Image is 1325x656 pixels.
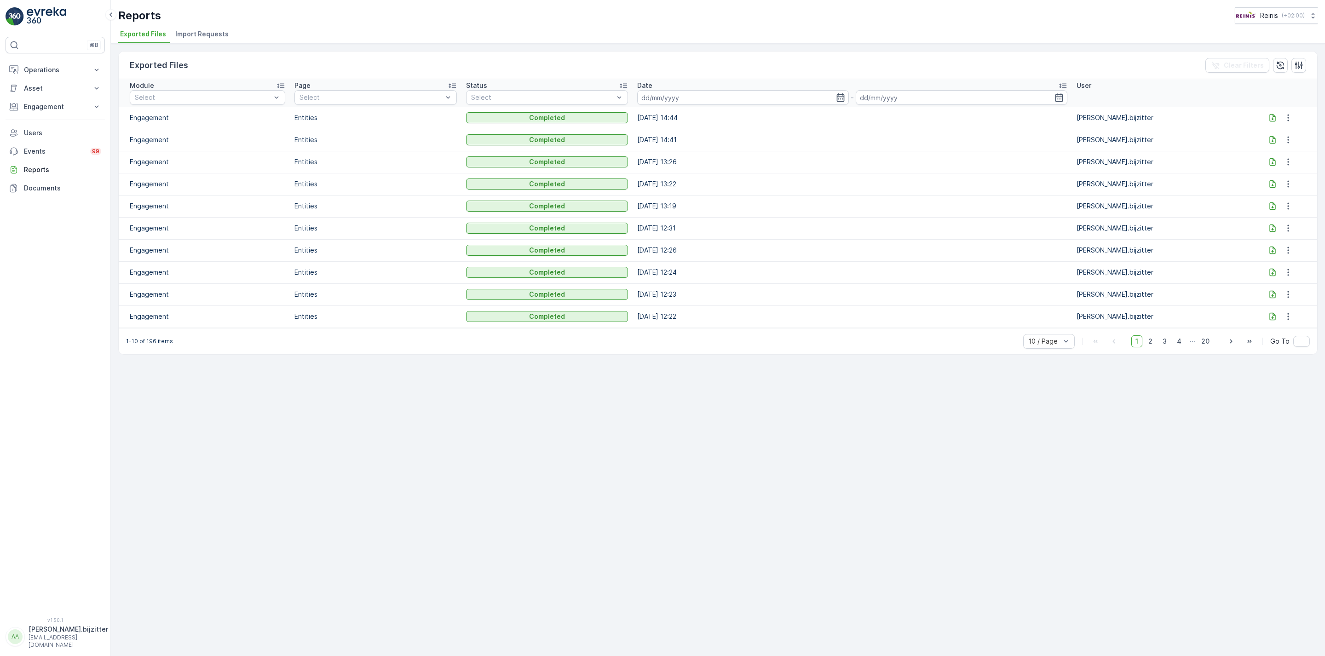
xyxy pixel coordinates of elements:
p: 1-10 of 196 items [126,338,173,345]
p: [PERSON_NAME].bijzitter [1077,201,1239,211]
a: Events99 [6,142,105,161]
p: Clear Filters [1224,61,1264,70]
span: Import Requests [175,29,229,39]
p: [PERSON_NAME].bijzitter [1077,312,1239,321]
p: ( +02:00 ) [1282,12,1305,19]
td: [DATE] 13:26 [633,151,1072,173]
p: [PERSON_NAME].bijzitter [1077,246,1239,255]
span: 4 [1173,335,1186,347]
p: Engagement [130,113,285,122]
p: Documents [24,184,101,193]
td: [DATE] 12:22 [633,305,1072,328]
p: ⌘B [89,41,98,49]
p: Completed [529,113,565,122]
p: Completed [529,157,565,167]
span: v 1.50.1 [6,617,105,623]
button: Completed [466,289,628,300]
p: [PERSON_NAME].bijzitter [1077,157,1239,167]
p: Events [24,147,85,156]
button: Clear Filters [1205,58,1269,73]
p: [PERSON_NAME].bijzitter [1077,268,1239,277]
p: Completed [529,268,565,277]
p: [PERSON_NAME].bijzitter [29,625,108,634]
p: [EMAIL_ADDRESS][DOMAIN_NAME] [29,634,108,649]
p: Asset [24,84,86,93]
p: [PERSON_NAME].bijzitter [1077,135,1239,144]
a: Documents [6,179,105,197]
p: Completed [529,312,565,321]
p: Reports [24,165,101,174]
p: Entities [294,179,456,189]
p: Exported Files [130,59,188,72]
p: Engagement [24,102,86,111]
p: Engagement [130,201,285,211]
button: Completed [466,223,628,234]
span: 20 [1197,335,1214,347]
p: Status [466,81,487,90]
p: Module [130,81,154,90]
div: AA [8,629,23,644]
button: Completed [466,178,628,190]
p: Page [294,81,311,90]
td: [DATE] 12:26 [633,239,1072,261]
p: Entities [294,201,456,211]
p: Select [135,93,271,102]
span: 1 [1131,335,1142,347]
p: ... [1190,335,1195,347]
td: [DATE] 12:24 [633,261,1072,283]
p: Engagement [130,135,285,144]
button: Completed [466,156,628,167]
span: 2 [1144,335,1157,347]
p: Completed [529,201,565,211]
td: [DATE] 12:23 [633,283,1072,305]
p: Engagement [130,157,285,167]
p: Completed [529,224,565,233]
p: Engagement [130,268,285,277]
button: Completed [466,245,628,256]
p: Operations [24,65,86,75]
p: Users [24,128,101,138]
input: dd/mm/yyyy [856,90,1067,105]
img: logo_light-DOdMpM7g.png [27,7,66,26]
p: Entities [294,312,456,321]
p: Completed [529,246,565,255]
p: Engagement [130,312,285,321]
p: Entities [294,135,456,144]
p: Reinis [1260,11,1278,20]
p: Entities [294,113,456,122]
a: Users [6,124,105,142]
img: logo [6,7,24,26]
p: [PERSON_NAME].bijzitter [1077,290,1239,299]
button: Operations [6,61,105,79]
img: Reinis-Logo-Vrijstaand_Tekengebied-1-copy2_aBO4n7j.png [1235,11,1256,21]
p: Completed [529,135,565,144]
p: 99 [92,148,99,155]
button: Completed [466,112,628,123]
p: Completed [529,290,565,299]
td: [DATE] 12:31 [633,217,1072,239]
p: [PERSON_NAME].bijzitter [1077,224,1239,233]
span: 3 [1158,335,1171,347]
button: Engagement [6,98,105,116]
p: Select [471,93,614,102]
p: Entities [294,224,456,233]
button: Completed [466,134,628,145]
button: Asset [6,79,105,98]
p: Select [300,93,442,102]
p: Engagement [130,246,285,255]
button: Completed [466,267,628,278]
p: Entities [294,268,456,277]
p: Date [637,81,652,90]
p: Entities [294,246,456,255]
p: Engagement [130,290,285,299]
button: AA[PERSON_NAME].bijzitter[EMAIL_ADDRESS][DOMAIN_NAME] [6,625,105,649]
td: [DATE] 14:41 [633,129,1072,151]
p: Entities [294,290,456,299]
p: [PERSON_NAME].bijzitter [1077,179,1239,189]
td: [DATE] 14:44 [633,107,1072,129]
p: Engagement [130,224,285,233]
p: Completed [529,179,565,189]
input: dd/mm/yyyy [637,90,849,105]
button: Completed [466,201,628,212]
a: Reports [6,161,105,179]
